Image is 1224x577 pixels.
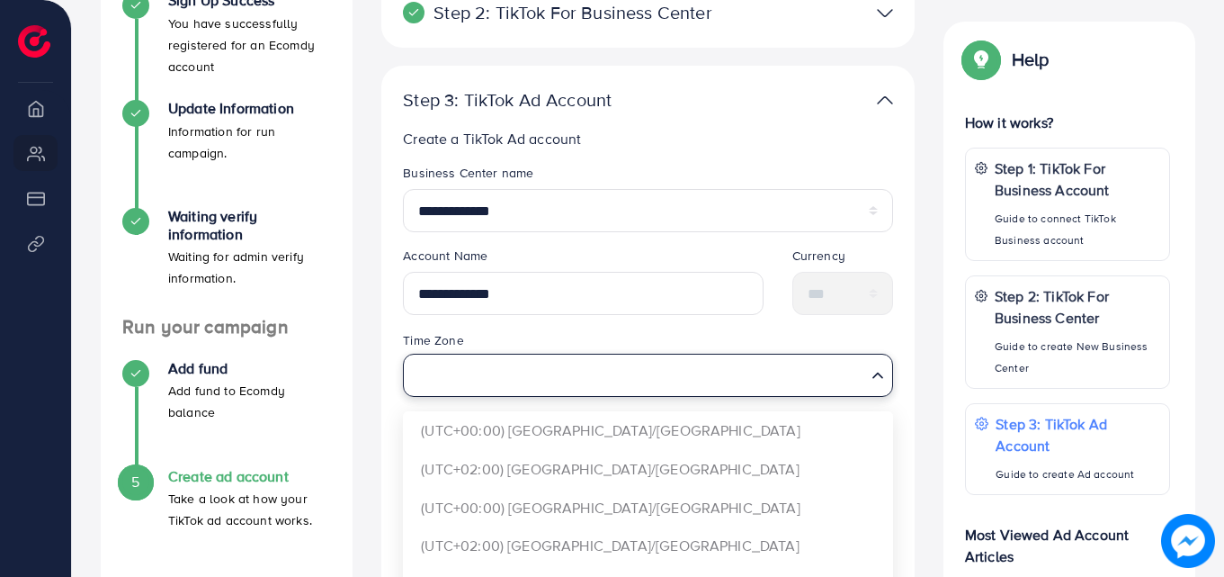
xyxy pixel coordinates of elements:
[411,358,864,392] input: Search for option
[996,413,1160,456] p: Step 3: TikTok Ad Account
[403,2,719,23] p: Step 2: TikTok For Business Center
[995,336,1160,379] p: Guide to create New Business Center
[131,472,139,492] span: 5
[1012,49,1050,70] p: Help
[168,100,331,117] h4: Update Information
[168,13,331,77] p: You have successfully registered for an Ecomdy account
[996,464,1160,485] p: Guide to create Ad account
[403,426,893,447] p: Business Information
[1161,514,1215,568] img: image
[965,43,997,76] img: Popup guide
[101,360,353,468] li: Add fund
[995,285,1160,329] p: Step 2: TikTok For Business Center
[168,380,331,423] p: Add fund to Ecomdy balance
[792,247,893,272] legend: Currency
[168,488,331,531] p: Take a look at how your TikTok ad account works.
[995,208,1160,251] p: Guide to connect TikTok Business account
[403,89,719,111] p: Step 3: TikTok Ad Account
[995,158,1160,201] p: Step 1: TikTok For Business Account
[101,468,353,576] li: Create ad account
[403,164,893,189] legend: Business Center name
[403,545,893,570] legend: Company Website
[168,468,331,485] h4: Create ad account
[18,25,50,58] img: logo
[403,354,893,397] div: Search for option
[965,112,1170,133] p: How it works?
[877,87,893,113] img: TikTok partner
[168,208,331,242] h4: Waiting verify information
[965,509,1170,567] p: Most Viewed Ad Account Articles
[101,316,353,338] h4: Run your campaign
[403,462,893,487] legend: Your Business Name
[403,331,463,349] label: Time Zone
[403,247,763,272] legend: Account Name
[168,360,331,377] h4: Add fund
[101,208,353,316] li: Waiting verify information
[101,100,353,208] li: Update Information
[403,128,893,149] p: Create a TikTok Ad account
[168,121,331,164] p: Information for run campaign.
[168,246,331,289] p: Waiting for admin verify information.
